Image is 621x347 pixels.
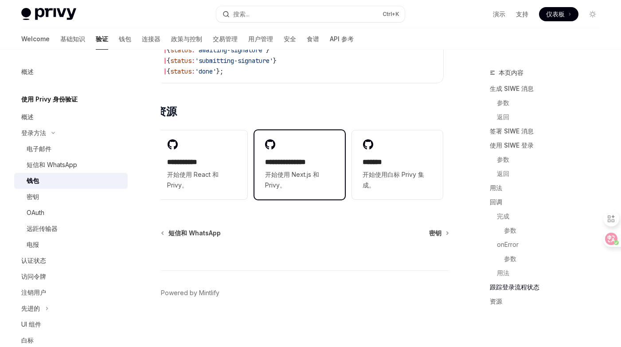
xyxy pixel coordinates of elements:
font: 基础知识 [60,35,85,43]
font: 搜索... [233,10,250,18]
span: { [167,57,170,65]
span: 'awaiting-signature' [195,46,266,54]
font: 远距传输器 [27,225,58,232]
font: 用户管理 [248,35,273,43]
font: 跟踪登录流程状态 [490,283,539,291]
font: 电子邮件 [27,145,51,152]
font: 本页内容 [499,69,523,76]
a: Welcome [21,28,50,50]
a: 短信和 WhatsApp [162,229,221,238]
a: 概述 [14,109,128,125]
span: } [266,46,269,54]
a: 验证 [96,28,108,50]
span: status [170,46,191,54]
a: Powered by Mintlify [161,289,219,297]
font: 食谱 [307,35,319,43]
font: 参数 [497,99,509,106]
font: 验证 [96,35,108,43]
font: 注销用户 [21,289,46,296]
span: : [191,67,195,75]
a: 使用 SIWE 登录 [490,138,607,152]
a: 跟踪登录流程状态 [490,280,607,294]
font: 生成 SIWE 消息 [490,85,534,92]
font: 完成 [497,212,509,220]
a: 食谱 [307,28,319,50]
a: 返回 [490,167,607,181]
font: 钱包 [27,177,39,184]
a: 演示 [493,10,505,19]
font: 使用 Privy 身份验证 [21,95,78,103]
font: 概述 [21,113,34,121]
font: 访问令牌 [21,273,46,280]
font: 短信和 WhatsApp [27,161,77,168]
font: 返回 [497,113,509,121]
font: 交易管理 [213,35,238,43]
font: 密钥 [429,229,441,237]
a: 短信和 WhatsApp [14,157,128,173]
font: 认证状态 [21,257,46,264]
a: 生成 SIWE 消息 [490,82,607,96]
font: 支持 [516,10,528,18]
a: 用法 [490,181,607,195]
a: UI 组件 [14,316,128,332]
a: 交易管理 [213,28,238,50]
button: Toggle Login methods section [14,125,128,141]
font: 签署 SIWE 消息 [490,127,534,135]
a: 签署 SIWE 消息 [490,124,607,138]
a: 返回 [490,110,607,124]
font: API 参考 [330,35,354,43]
a: 钱包 [119,28,131,50]
a: 远距传输器 [14,221,128,237]
font: 用法 [490,184,502,191]
font: 参数 [504,255,516,262]
a: 电子邮件 [14,141,128,157]
span: | [163,46,167,54]
a: 参数 [490,152,607,167]
a: 安全 [284,28,296,50]
span: } [273,57,277,65]
span: }; [216,67,223,75]
a: 认证状态 [14,253,128,269]
span: 'submitting-signature' [195,57,273,65]
span: status [170,67,191,75]
a: 资源 [490,294,607,308]
a: 密钥 [14,189,128,205]
a: API 参考 [330,28,354,50]
a: 注销用户 [14,285,128,300]
a: 用户管理 [248,28,273,50]
font: 用法 [497,269,509,277]
font: 钱包 [119,35,131,43]
font: 白标 [21,336,34,344]
img: light logo [21,8,76,20]
a: 用法 [490,266,607,280]
font: 概述 [21,68,34,75]
font: 密钥 [27,193,39,200]
a: OAuth [14,205,128,221]
a: 完成 [490,209,607,223]
a: 参数 [490,223,607,238]
font: 登录方法 [21,129,46,136]
span: 'done' [195,67,216,75]
div: OAuth [27,207,44,218]
font: 参数 [504,226,516,234]
font: 资源 [490,297,502,305]
a: 电报 [14,237,128,253]
font: 资源 [156,105,176,118]
a: 参数 [490,252,607,266]
a: 参数 [490,96,607,110]
a: 访问令牌 [14,269,128,285]
span: { [167,46,170,54]
font: 政策与控制 [171,35,202,43]
font: 演示 [493,10,505,18]
font: 短信和 WhatsApp [168,229,221,237]
font: UI 组件 [21,320,41,328]
font: 安全 [284,35,296,43]
font: Ctrl+K [383,11,399,17]
a: 支持 [516,10,528,19]
a: 连接器 [142,28,160,50]
span: | [163,57,167,65]
a: 回调 [490,195,607,209]
font: 返回 [497,170,509,177]
font: 仪表板 [546,10,565,18]
span: : [191,46,195,54]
